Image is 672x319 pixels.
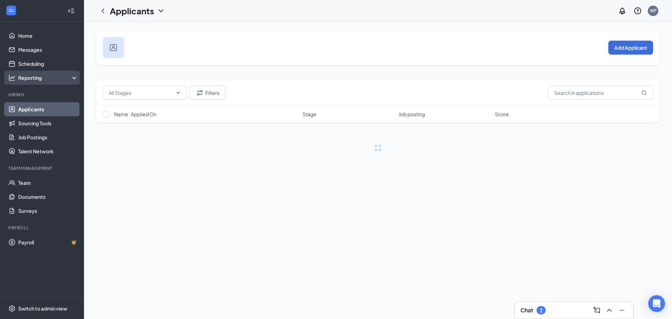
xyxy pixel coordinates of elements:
[18,29,78,43] a: Home
[633,7,642,15] svg: QuestionInfo
[593,306,601,314] svg: ComposeMessage
[196,89,204,97] svg: Filter
[548,86,653,100] input: Search in applications
[616,305,628,316] button: Minimize
[650,8,657,14] div: WF
[18,204,78,218] a: Surveys
[18,116,78,130] a: Sourcing Tools
[18,144,78,158] a: Talent Network
[18,43,78,57] a: Messages
[110,5,154,17] h1: Applicants
[18,235,78,249] a: PayrollCrown
[591,305,602,316] button: ComposeMessage
[157,7,165,15] svg: ChevronDown
[109,89,173,97] input: All Stages
[18,130,78,144] a: Job Postings
[175,90,181,96] svg: ChevronDown
[190,86,225,100] button: Filter Filters
[8,305,15,312] svg: Settings
[618,306,626,314] svg: Minimize
[302,111,316,118] span: Stage
[641,90,647,96] svg: MagnifyingGlass
[8,165,77,171] div: Team Management
[604,305,615,316] button: ChevronUp
[18,102,78,116] a: Applicants
[18,305,67,312] div: Switch to admin view
[8,225,77,231] div: Payroll
[18,74,78,81] div: Reporting
[18,57,78,71] a: Scheduling
[99,7,107,15] svg: ChevronLeft
[18,190,78,204] a: Documents
[8,92,77,98] div: Hiring
[540,307,542,313] div: 2
[8,7,15,14] svg: WorkstreamLogo
[618,7,626,15] svg: Notifications
[520,306,533,314] h3: Chat
[605,306,614,314] svg: ChevronUp
[399,111,425,118] span: Job posting
[110,44,117,51] img: user icon
[648,295,665,312] div: Open Intercom Messenger
[114,111,156,118] span: Name · Applied On
[18,176,78,190] a: Team
[608,41,653,55] button: Add Applicant
[68,7,75,14] svg: Collapse
[495,111,509,118] span: Score
[8,74,15,81] svg: Analysis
